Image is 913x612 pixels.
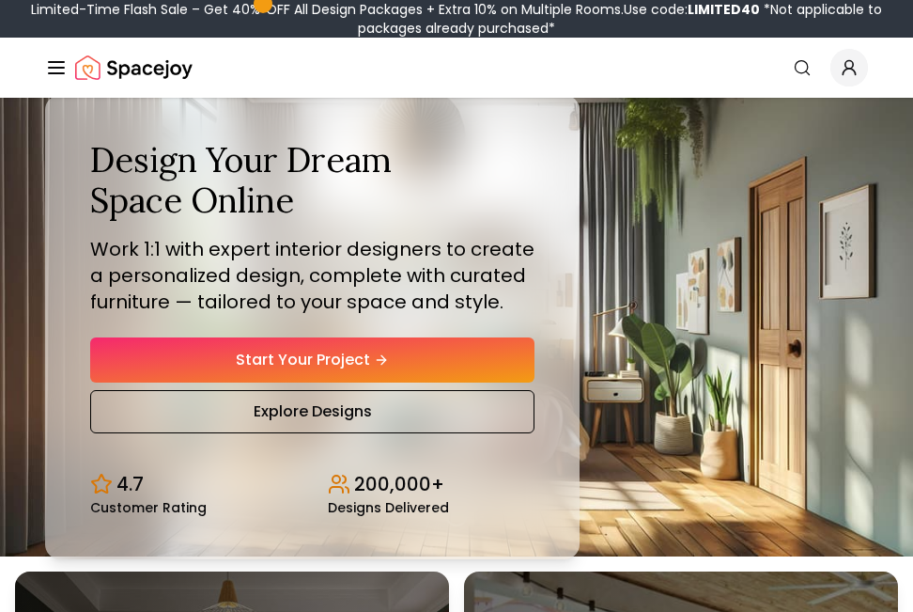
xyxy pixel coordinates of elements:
[90,337,534,383] a: Start Your Project
[90,501,207,514] small: Customer Rating
[354,471,444,497] p: 200,000+
[116,471,144,497] p: 4.7
[90,236,534,315] p: Work 1:1 with expert interior designers to create a personalized design, complete with curated fu...
[90,390,534,433] a: Explore Designs
[90,140,534,221] h1: Design Your Dream Space Online
[75,49,193,86] a: Spacejoy
[45,38,868,98] nav: Global
[90,456,534,514] div: Design stats
[328,501,449,514] small: Designs Delivered
[75,49,193,86] img: Spacejoy Logo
